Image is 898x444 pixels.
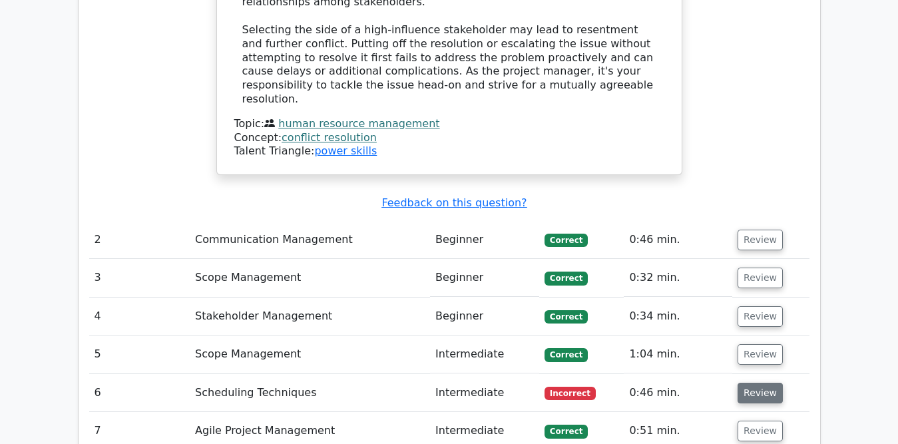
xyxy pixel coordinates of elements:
button: Review [738,421,783,441]
td: Beginner [430,221,539,259]
td: 0:46 min. [624,221,732,259]
td: 0:32 min. [624,259,732,297]
button: Review [738,306,783,327]
div: Topic: [234,117,664,131]
button: Review [738,230,783,250]
td: 5 [89,335,190,373]
td: Communication Management [190,221,430,259]
td: Intermediate [430,335,539,373]
div: Talent Triangle: [234,117,664,158]
td: Scheduling Techniques [190,374,430,412]
a: power skills [314,144,377,157]
a: conflict resolution [282,131,377,144]
td: 0:46 min. [624,374,732,412]
td: 3 [89,259,190,297]
span: Correct [545,348,588,361]
td: 6 [89,374,190,412]
td: Stakeholder Management [190,298,430,335]
span: Incorrect [545,387,596,400]
td: Scope Management [190,259,430,297]
td: 4 [89,298,190,335]
button: Review [738,383,783,403]
button: Review [738,268,783,288]
td: 1:04 min. [624,335,732,373]
td: 0:34 min. [624,298,732,335]
div: Concept: [234,131,664,145]
a: Feedback on this question? [381,196,527,209]
span: Correct [545,272,588,285]
td: Scope Management [190,335,430,373]
td: Intermediate [430,374,539,412]
a: human resource management [278,117,439,130]
td: Beginner [430,259,539,297]
span: Correct [545,234,588,247]
span: Correct [545,425,588,438]
span: Correct [545,310,588,324]
td: 2 [89,221,190,259]
td: Beginner [430,298,539,335]
button: Review [738,344,783,365]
